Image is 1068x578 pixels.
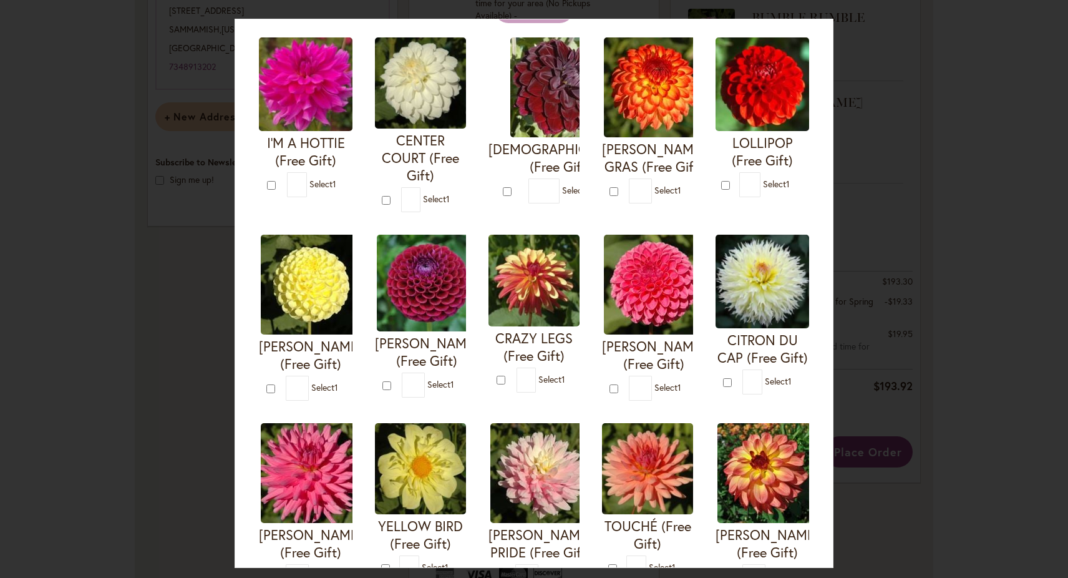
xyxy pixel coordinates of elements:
[763,178,790,190] span: Select
[602,423,693,514] img: TOUCHÉ (Free Gift)
[488,330,580,365] h4: CRAZY LEGS (Free Gift)
[716,526,819,561] h4: [PERSON_NAME] (Free Gift)
[259,37,352,131] img: I'M A HOTTIE (Free Gift)
[604,235,704,335] img: REBECCA LYNN (Free Gift)
[333,178,336,190] span: 1
[259,134,352,169] h4: I'M A HOTTIE (Free Gift)
[672,561,676,573] span: 1
[445,561,449,573] span: 1
[716,37,809,131] img: LOLLIPOP (Free Gift)
[375,423,466,514] img: YELLOW BIRD (Free Gift)
[717,423,817,523] img: MAI TAI (Free Gift)
[677,381,681,393] span: 1
[562,184,589,196] span: Select
[602,517,693,552] h4: TOUCHÉ (Free Gift)
[446,193,450,205] span: 1
[788,375,792,387] span: 1
[602,338,706,373] h4: [PERSON_NAME] (Free Gift)
[261,235,361,335] img: NETTIE (Free Gift)
[427,378,454,390] span: Select
[259,338,362,373] h4: [PERSON_NAME] (Free Gift)
[423,193,450,205] span: Select
[604,37,704,137] img: MARDY GRAS (Free Gift)
[488,140,631,175] h4: [DEMOGRAPHIC_DATA] (Free Gift)
[9,534,44,569] iframe: Launch Accessibility Center
[311,381,338,393] span: Select
[677,184,681,196] span: 1
[309,178,336,190] span: Select
[716,331,809,366] h4: CITRON DU CAP (Free Gift)
[490,423,590,523] img: CHILSON'S PRIDE (Free Gift)
[375,132,466,184] h4: CENTER COURT (Free Gift)
[488,235,580,326] img: CRAZY LEGS (Free Gift)
[375,335,478,370] h4: [PERSON_NAME] (Free Gift)
[654,381,681,393] span: Select
[375,517,466,552] h4: YELLOW BIRD (Free Gift)
[765,375,792,387] span: Select
[334,381,338,393] span: 1
[422,561,449,573] span: Select
[716,235,809,328] img: CITRON DU CAP (Free Gift)
[450,378,454,390] span: 1
[649,561,676,573] span: Select
[654,184,681,196] span: Select
[716,134,809,169] h4: LOLLIPOP (Free Gift)
[261,423,361,523] img: HERBERT SMITH (Free Gift)
[375,37,466,129] img: CENTER COURT (Free Gift)
[786,178,790,190] span: 1
[538,373,565,385] span: Select
[259,526,362,561] h4: [PERSON_NAME] (Free Gift)
[488,526,592,561] h4: [PERSON_NAME] PRIDE (Free Gift)
[602,140,706,175] h4: [PERSON_NAME] GRAS (Free Gift)
[561,373,565,385] span: 1
[510,37,610,137] img: VOODOO (Free Gift)
[377,235,477,331] img: IVANETTI (Free Gift)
